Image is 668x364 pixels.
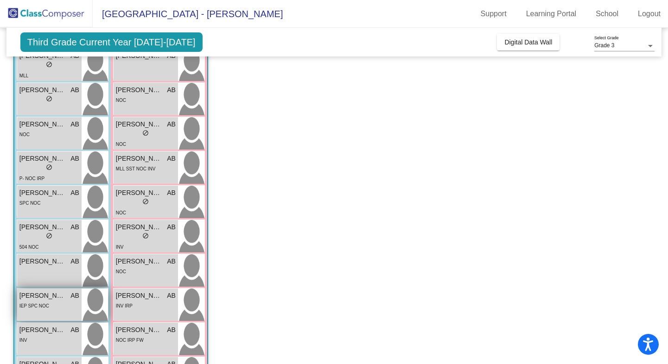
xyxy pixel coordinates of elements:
[70,291,79,301] span: AB
[19,245,39,250] span: 504 NOC
[142,198,149,205] span: do_not_disturb_alt
[630,6,668,21] a: Logout
[594,42,614,49] span: Grade 3
[19,176,45,181] span: P- NOC IRP
[70,188,79,198] span: AB
[116,222,162,232] span: [PERSON_NAME]
[473,6,514,21] a: Support
[497,34,560,50] button: Digital Data Wall
[116,245,124,250] span: INV
[116,303,133,308] span: INV IRP
[167,325,176,335] span: AB
[116,338,144,343] span: NOC IRP FW
[19,257,66,266] span: [PERSON_NAME]
[116,325,162,335] span: [PERSON_NAME]
[116,98,126,103] span: NOC
[167,291,176,301] span: AB
[504,38,552,46] span: Digital Data Wall
[19,132,30,137] span: NOC
[116,188,162,198] span: [PERSON_NAME]
[142,130,149,136] span: do_not_disturb_alt
[116,257,162,266] span: [PERSON_NAME]
[19,73,28,78] span: MLL
[167,257,176,266] span: AB
[19,303,49,308] span: IEP SPC NOC
[70,325,79,335] span: AB
[116,142,126,147] span: NOC
[116,210,126,215] span: NOC
[19,188,66,198] span: [PERSON_NAME]
[519,6,584,21] a: Learning Portal
[70,222,79,232] span: AB
[167,222,176,232] span: AB
[19,201,41,206] span: SPC NOC
[46,164,52,170] span: do_not_disturb_alt
[19,85,66,95] span: [PERSON_NAME]
[70,85,79,95] span: AB
[19,338,27,343] span: INV
[20,32,203,52] span: Third Grade Current Year [DATE]-[DATE]
[116,291,162,301] span: [PERSON_NAME]
[19,222,66,232] span: [PERSON_NAME] [PERSON_NAME]
[46,61,52,68] span: do_not_disturb_alt
[142,232,149,239] span: do_not_disturb_alt
[70,154,79,163] span: AB
[116,154,162,163] span: [PERSON_NAME]
[167,154,176,163] span: AB
[93,6,283,21] span: [GEOGRAPHIC_DATA] - [PERSON_NAME]
[70,257,79,266] span: AB
[116,119,162,129] span: [PERSON_NAME]
[19,291,66,301] span: [PERSON_NAME] Godric [PERSON_NAME]
[116,269,126,274] span: NOC
[19,325,66,335] span: [PERSON_NAME]
[588,6,626,21] a: School
[19,154,66,163] span: [PERSON_NAME]
[46,232,52,239] span: do_not_disturb_alt
[167,119,176,129] span: AB
[167,85,176,95] span: AB
[46,95,52,102] span: do_not_disturb_alt
[116,85,162,95] span: [PERSON_NAME]
[167,188,176,198] span: AB
[19,119,66,129] span: [PERSON_NAME]
[116,166,156,171] span: MLL SST NOC INV
[70,119,79,129] span: AB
